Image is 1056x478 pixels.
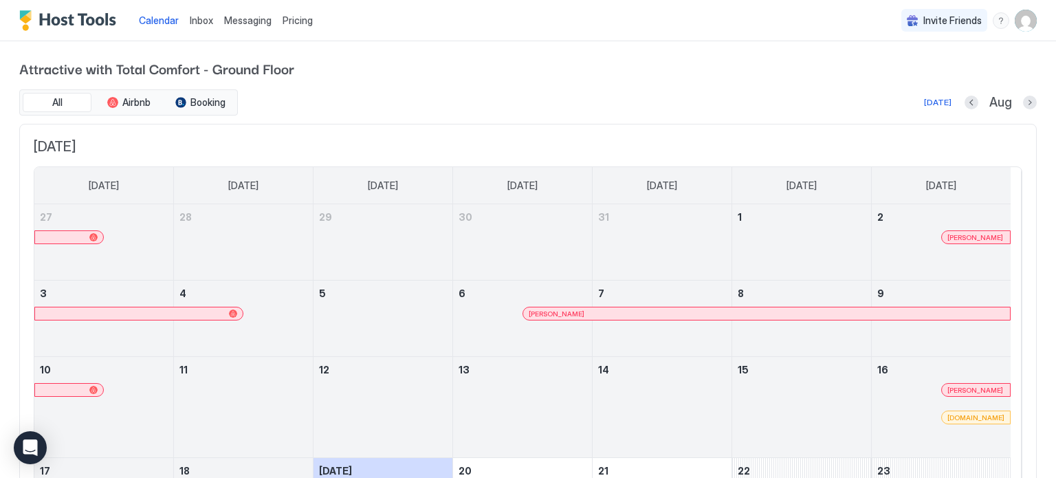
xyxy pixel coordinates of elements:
[139,13,179,28] a: Calendar
[190,96,225,109] span: Booking
[947,233,1004,242] div: [PERSON_NAME]
[453,281,592,306] a: August 6, 2025
[75,167,133,204] a: Sunday
[174,204,313,281] td: July 28, 2025
[34,138,1022,155] span: [DATE]
[34,204,173,230] a: July 27, 2025
[174,204,313,230] a: July 28, 2025
[224,13,272,28] a: Messaging
[593,204,731,230] a: July 31, 2025
[313,204,453,281] td: July 29, 2025
[319,211,332,223] span: 29
[947,386,1004,395] div: [PERSON_NAME]
[912,167,970,204] a: Saturday
[592,357,731,458] td: August 14, 2025
[872,281,1011,306] a: August 9, 2025
[924,96,951,109] div: [DATE]
[19,10,122,31] a: Host Tools Logo
[453,204,593,281] td: July 30, 2025
[922,94,954,111] button: [DATE]
[174,357,313,458] td: August 11, 2025
[732,204,871,230] a: August 1, 2025
[738,287,744,299] span: 8
[453,357,593,458] td: August 13, 2025
[877,211,883,223] span: 2
[139,14,179,26] span: Calendar
[319,364,329,376] span: 12
[738,364,749,376] span: 15
[593,357,731,382] a: August 14, 2025
[459,465,472,477] span: 20
[923,14,982,27] span: Invite Friends
[453,281,593,357] td: August 6, 2025
[871,357,1011,458] td: August 16, 2025
[773,167,830,204] a: Friday
[34,204,174,281] td: July 27, 2025
[228,180,258,192] span: [DATE]
[94,93,163,112] button: Airbnb
[313,281,453,357] td: August 5, 2025
[598,364,609,376] span: 14
[738,465,750,477] span: 22
[283,14,313,27] span: Pricing
[592,281,731,357] td: August 7, 2025
[453,357,592,382] a: August 13, 2025
[732,357,871,382] a: August 15, 2025
[731,204,871,281] td: August 1, 2025
[89,180,119,192] span: [DATE]
[459,364,470,376] span: 13
[947,386,1003,395] span: [PERSON_NAME]
[179,287,186,299] span: 4
[179,211,192,223] span: 28
[494,167,551,204] a: Wednesday
[313,357,453,458] td: August 12, 2025
[947,413,1004,422] span: [DOMAIN_NAME]
[993,12,1009,29] div: menu
[179,465,190,477] span: 18
[598,465,608,477] span: 21
[122,96,151,109] span: Airbnb
[592,204,731,281] td: July 31, 2025
[598,287,604,299] span: 7
[965,96,978,109] button: Previous month
[40,465,50,477] span: 17
[313,204,452,230] a: July 29, 2025
[926,180,956,192] span: [DATE]
[19,58,1037,78] span: Attractive with Total Comfort - Ground Floor
[354,167,412,204] a: Tuesday
[190,14,213,26] span: Inbox
[40,211,52,223] span: 27
[647,180,677,192] span: [DATE]
[34,357,174,458] td: August 10, 2025
[732,281,871,306] a: August 8, 2025
[529,309,584,318] span: [PERSON_NAME]
[14,431,47,464] div: Open Intercom Messenger
[23,93,91,112] button: All
[1023,96,1037,109] button: Next month
[877,364,888,376] span: 16
[453,204,592,230] a: July 30, 2025
[52,96,63,109] span: All
[459,287,465,299] span: 6
[174,357,313,382] a: August 11, 2025
[40,287,47,299] span: 3
[319,287,326,299] span: 5
[459,211,472,223] span: 30
[947,233,1003,242] span: [PERSON_NAME]
[731,357,871,458] td: August 15, 2025
[313,357,452,382] a: August 12, 2025
[190,13,213,28] a: Inbox
[598,211,609,223] span: 31
[214,167,272,204] a: Monday
[871,281,1011,357] td: August 9, 2025
[368,180,398,192] span: [DATE]
[871,204,1011,281] td: August 2, 2025
[872,357,1011,382] a: August 16, 2025
[179,364,188,376] span: 11
[633,167,691,204] a: Thursday
[989,95,1012,111] span: Aug
[224,14,272,26] span: Messaging
[34,357,173,382] a: August 10, 2025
